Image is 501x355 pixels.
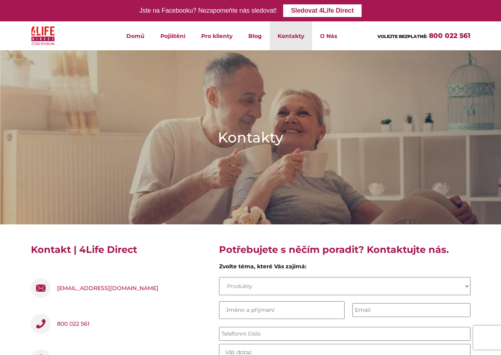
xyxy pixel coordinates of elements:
[139,5,277,17] div: Jste na Facebooku? Nezapomeňte nás sledovat!
[240,21,270,50] a: Blog
[31,243,207,262] h4: Kontakt | 4Life Direct
[283,4,362,17] a: Sledovat 4Life Direct
[219,243,471,262] h4: Potřebujete s něčím poradit? Kontaktujte nás.
[270,21,312,50] a: Kontakty
[377,34,427,39] span: VOLEJTE BEZPLATNĚ:
[429,32,471,40] a: 800 022 561
[219,262,471,274] div: Zvolte téma, které Vás zajímá:
[219,327,471,341] input: Telefonní číslo
[57,278,158,298] a: [EMAIL_ADDRESS][DOMAIN_NAME]
[31,25,55,47] img: 4Life Direct Česká republika logo
[219,301,345,319] input: Jméno a příjmení
[118,21,152,50] a: Domů
[57,314,90,334] a: 800 022 561
[218,127,283,147] h1: Kontakty
[352,303,471,317] input: Email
